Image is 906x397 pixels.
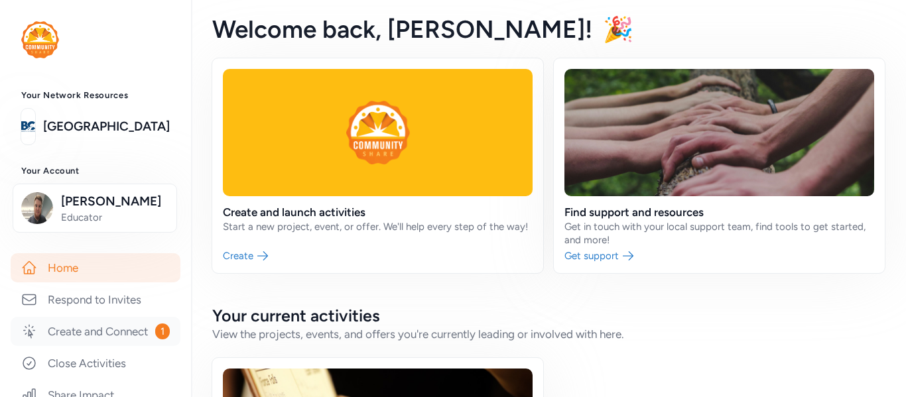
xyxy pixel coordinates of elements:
span: 1 [155,323,170,339]
a: Close Activities [11,349,180,378]
img: logo [21,112,35,141]
img: logo [21,21,59,58]
a: Create and Connect1 [11,317,180,346]
button: [PERSON_NAME]Educator [13,184,177,233]
span: Educator [61,211,168,224]
h3: Your Network Resources [21,90,170,101]
span: Welcome back , [PERSON_NAME]! [212,15,592,44]
a: Respond to Invites [11,285,180,314]
span: [PERSON_NAME] [61,192,168,211]
h2: Your current activities [212,305,885,326]
div: View the projects, events, and offers you're currently leading or involved with here. [212,326,885,342]
a: [GEOGRAPHIC_DATA] [43,117,170,136]
span: 🎉 [603,15,633,44]
a: Home [11,253,180,282]
h3: Your Account [21,166,170,176]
